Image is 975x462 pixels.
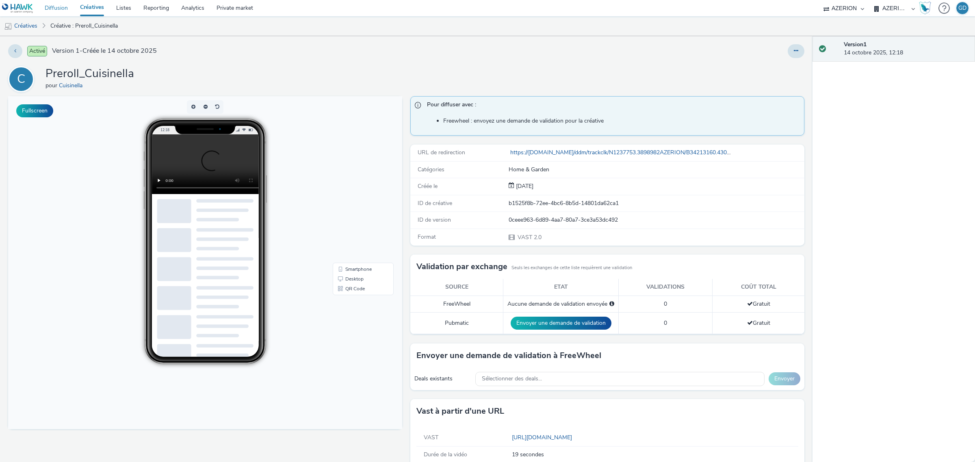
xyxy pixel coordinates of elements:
a: Hawk Academy [919,2,934,15]
div: Deals existants [414,375,471,383]
span: Pour diffuser avec : [427,101,796,111]
div: GD [958,2,966,14]
button: Envoyer [769,372,800,385]
th: Coût total [713,279,804,296]
small: Seuls les exchanges de cette liste requièrent une validation [511,265,632,271]
span: Catégories [418,166,444,173]
span: ID de créative [418,199,452,207]
div: Création 14 octobre 2025, 12:18 [514,182,533,190]
span: pour [45,82,59,89]
div: C [17,68,25,91]
span: VAST 2.0 [517,233,542,241]
th: Source [410,279,503,296]
li: Desktop [326,178,384,188]
th: Validations [619,279,713,296]
h3: Validation par exchange [416,261,507,273]
div: 14 octobre 2025, 12:18 [844,41,968,57]
span: ID de version [418,216,451,224]
button: Fullscreen [16,104,53,117]
span: Version 1 - Créée le 14 octobre 2025 [52,46,157,56]
span: Gratuit [747,300,770,308]
span: Format [418,233,436,241]
span: 19 secondes [512,451,795,459]
th: Etat [503,279,619,296]
span: Smartphone [337,171,364,175]
li: Freewheel : envoyez une demande de validation pour la créative [443,117,800,125]
a: Créative : Preroll_Cuisinella [46,16,122,36]
li: Smartphone [326,168,384,178]
h3: Vast à partir d'une URL [416,405,504,417]
img: Hawk Academy [919,2,931,15]
a: Cuisinella [59,82,86,89]
img: undefined Logo [2,3,33,13]
h1: Preroll_Cuisinella [45,66,134,82]
strong: Version 1 [844,41,867,48]
span: 12:18 [152,31,161,36]
td: FreeWheel [410,296,503,312]
a: [URL][DOMAIN_NAME] [512,434,575,441]
h3: Envoyer une demande de validation à FreeWheel [416,350,601,362]
td: Pubmatic [410,313,503,334]
span: Créée le [418,182,438,190]
div: Sélectionnez un deal ci-dessous et cliquez sur Envoyer pour envoyer une demande de validation à F... [609,300,614,308]
a: C [8,75,37,83]
span: Durée de la vidéo [424,451,467,458]
span: Gratuit [747,319,770,327]
span: URL de redirection [418,149,465,156]
span: Activé [27,46,47,56]
span: 0 [664,300,667,308]
div: b1525f8b-72ee-4bc6-8b5d-14801da62ca1 [509,199,804,207]
div: Aucune demande de validation envoyée [507,300,614,308]
span: QR Code [337,190,357,195]
div: Home & Garden [509,166,804,174]
li: QR Code [326,188,384,197]
span: VAST [424,434,438,441]
button: Envoyer une demande de validation [511,317,611,330]
span: Desktop [337,180,355,185]
span: [DATE] [514,182,533,190]
span: 0 [664,319,667,327]
span: Sélectionner des deals... [482,376,542,382]
div: 0ceee963-6d89-4aa7-80a7-3ce3a53dc492 [509,216,804,224]
img: mobile [4,22,12,30]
